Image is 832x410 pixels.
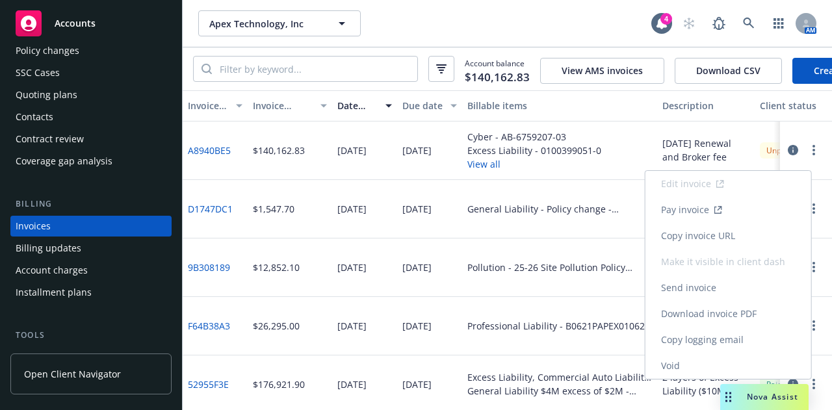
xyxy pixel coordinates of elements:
[332,90,397,122] button: Date issued
[10,129,172,149] a: Contract review
[10,151,172,172] a: Coverage gap analysis
[16,260,88,281] div: Account charges
[645,327,811,353] a: Copy logging email
[337,378,367,391] div: [DATE]
[253,144,305,157] div: $140,162.83
[10,260,172,281] a: Account charges
[337,319,367,333] div: [DATE]
[645,353,811,379] a: Void
[467,202,652,216] div: General Liability - Policy change - 0100270118-1
[402,319,432,333] div: [DATE]
[188,144,231,157] a: A8940BE5
[736,10,762,36] a: Search
[10,198,172,211] div: Billing
[720,384,809,410] button: Nova Assist
[16,62,60,83] div: SSC Cases
[16,129,84,149] div: Contract review
[662,99,749,112] div: Description
[467,99,652,112] div: Billable items
[645,197,811,223] a: Pay invoice
[760,142,799,159] div: Unpaid
[706,10,732,36] a: Report a Bug
[402,261,432,274] div: [DATE]
[747,391,798,402] span: Nova Assist
[253,378,305,391] div: $176,921.90
[645,223,811,249] a: Copy invoice URL
[662,136,749,164] div: [DATE] Renewal and Broker fee
[16,216,51,237] div: Invoices
[16,107,53,127] div: Contacts
[766,10,792,36] a: Switch app
[253,202,294,216] div: $1,547.70
[467,144,601,157] div: Excess Liability - 0100399051-0
[10,107,172,127] a: Contacts
[253,319,300,333] div: $26,295.00
[465,69,530,86] span: $140,162.83
[16,40,79,61] div: Policy changes
[402,99,443,112] div: Due date
[645,301,811,327] a: Download invoice PDF
[402,144,432,157] div: [DATE]
[198,10,361,36] button: Apex Technology, Inc
[337,99,378,112] div: Date issued
[657,90,755,122] button: Description
[16,282,92,303] div: Installment plans
[10,282,172,303] a: Installment plans
[720,384,736,410] div: Drag to move
[209,17,322,31] span: Apex Technology, Inc
[201,64,212,74] svg: Search
[337,261,367,274] div: [DATE]
[10,5,172,42] a: Accounts
[24,367,121,381] span: Open Client Navigator
[337,144,367,157] div: [DATE]
[467,261,652,274] div: Pollution - 25-26 Site Pollution Policy Beethoven Location - PPL G48984575 001
[55,18,96,29] span: Accounts
[660,13,672,25] div: 4
[188,319,230,333] a: F64B38A3
[10,84,172,105] a: Quoting plans
[10,62,172,83] a: SSC Cases
[467,370,652,384] div: Excess Liability, Commercial Auto Liability, General Liability $6M excess of $4M - B1230HA03487A25
[188,261,230,274] a: 9B308189
[467,130,601,144] div: Cyber - AB-6759207-03
[16,151,112,172] div: Coverage gap analysis
[465,58,530,80] span: Account balance
[337,202,367,216] div: [DATE]
[10,40,172,61] a: Policy changes
[188,378,229,391] a: 52955F3E
[253,261,300,274] div: $12,852.10
[467,157,601,171] button: View all
[540,58,664,84] button: View AMS invoices
[16,84,77,105] div: Quoting plans
[183,90,248,122] button: Invoice ID
[467,319,650,333] div: Professional Liability - B0621PAPEX010625
[402,378,432,391] div: [DATE]
[188,99,228,112] div: Invoice ID
[188,202,233,216] a: D1747DC1
[212,57,417,81] input: Filter by keyword...
[10,216,172,237] a: Invoices
[248,90,332,122] button: Invoice amount
[10,329,172,342] div: Tools
[467,384,652,398] div: General Liability $4M excess of $2M - 0100348205-0
[662,370,749,398] div: 2 layers of Excess Liability ($10M limit) Premium
[676,10,702,36] a: Start snowing
[16,238,81,259] div: Billing updates
[397,90,462,122] button: Due date
[462,90,657,122] button: Billable items
[645,275,811,301] a: Send invoice
[253,99,313,112] div: Invoice amount
[10,238,172,259] a: Billing updates
[675,58,782,84] button: Download CSV
[402,202,432,216] div: [DATE]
